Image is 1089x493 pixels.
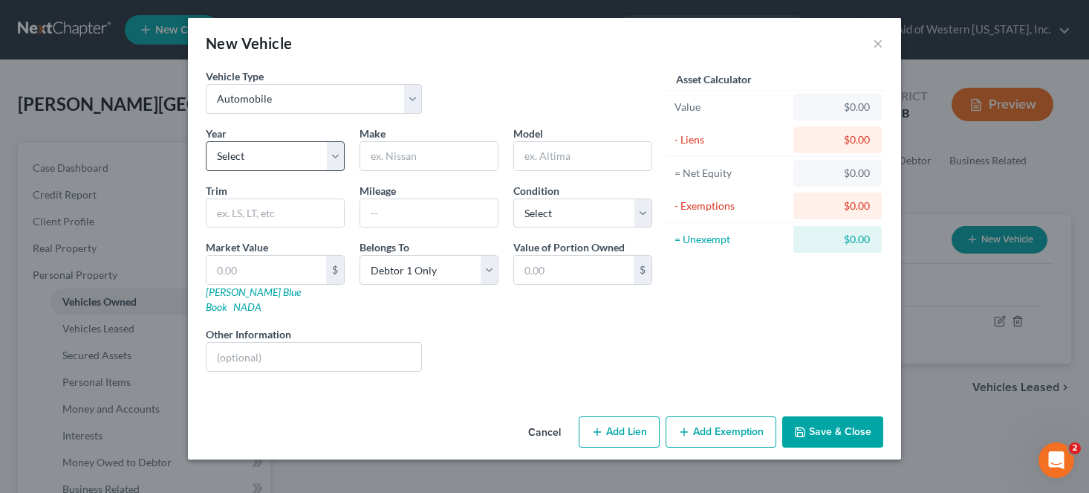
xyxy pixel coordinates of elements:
[873,34,883,52] button: ×
[674,232,787,247] div: = Unexempt
[676,71,752,87] label: Asset Calculator
[206,126,227,141] label: Year
[1069,442,1081,454] span: 2
[360,142,498,170] input: ex. Nissan
[514,256,634,284] input: 0.00
[207,343,421,371] input: (optional)
[805,232,870,247] div: $0.00
[513,239,625,255] label: Value of Portion Owned
[207,256,326,284] input: 0.00
[326,256,344,284] div: $
[805,100,870,115] div: $0.00
[805,132,870,147] div: $0.00
[206,68,264,84] label: Vehicle Type
[513,183,559,199] label: Condition
[360,127,386,140] span: Make
[805,166,870,181] div: $0.00
[516,418,573,448] button: Cancel
[514,142,651,170] input: ex. Altima
[634,256,651,284] div: $
[674,132,787,147] div: - Liens
[233,300,261,313] a: NADA
[206,326,291,342] label: Other Information
[579,416,660,448] button: Add Lien
[805,199,870,213] div: $0.00
[360,183,396,199] label: Mileage
[360,199,498,228] input: --
[206,33,292,54] div: New Vehicle
[674,166,787,181] div: = Net Equity
[674,100,787,115] div: Value
[207,199,344,228] input: ex. LS, LT, etc
[782,416,883,448] button: Save & Close
[206,183,227,199] label: Trim
[206,286,301,313] a: [PERSON_NAME] Blue Book
[1038,442,1074,478] iframe: Intercom live chat
[666,416,776,448] button: Add Exemption
[206,239,268,255] label: Market Value
[360,241,409,254] span: Belongs To
[674,199,787,213] div: - Exemptions
[513,126,543,141] label: Model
